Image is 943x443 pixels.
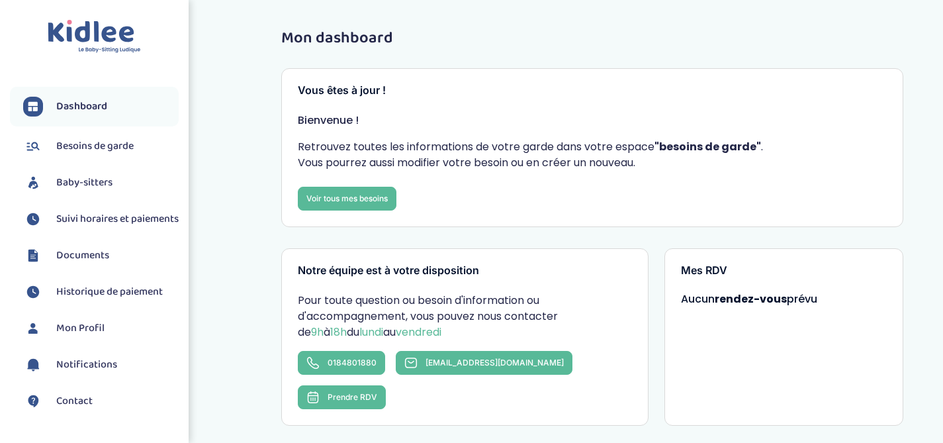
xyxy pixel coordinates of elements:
img: suivihoraire.svg [23,209,43,229]
a: Contact [23,391,179,411]
strong: "besoins de garde" [654,139,761,154]
a: Documents [23,246,179,266]
img: babysitters.svg [23,173,43,193]
img: dashboard.svg [23,97,43,117]
span: Documents [56,248,109,264]
a: 0184801880 [298,351,385,375]
p: Pour toute question ou besoin d'information ou d'accompagnement, vous pouvez nous contacter de à ... [298,293,631,340]
span: Historique de paiement [56,284,163,300]
span: Suivi horaires et paiements [56,211,179,227]
span: Besoins de garde [56,138,134,154]
h1: Mon dashboard [281,30,903,47]
h3: Vous êtes à jour ! [298,85,887,97]
span: Mon Profil [56,320,105,336]
span: Contact [56,393,93,409]
a: Besoins de garde [23,136,179,156]
span: [EMAIL_ADDRESS][DOMAIN_NAME] [426,358,564,368]
strong: rendez-vous [715,291,787,307]
img: logo.svg [48,20,141,54]
span: vendredi [396,324,441,340]
button: Prendre RDV [298,385,386,409]
span: 18h [330,324,347,340]
img: besoin.svg [23,136,43,156]
a: Voir tous mes besoins [298,187,396,211]
a: Mon Profil [23,319,179,338]
a: Dashboard [23,97,179,117]
img: documents.svg [23,246,43,266]
img: contact.svg [23,391,43,411]
img: suivihoraire.svg [23,282,43,302]
p: Retrouvez toutes les informations de votre garde dans votre espace . Vous pourrez aussi modifier ... [298,139,887,171]
span: 9h [311,324,324,340]
span: 0184801880 [328,358,377,368]
a: Notifications [23,355,179,375]
span: Dashboard [56,99,107,115]
span: Notifications [56,357,117,373]
span: Baby-sitters [56,175,112,191]
img: notification.svg [23,355,43,375]
h3: Mes RDV [681,265,887,277]
span: Prendre RDV [328,392,377,402]
img: profil.svg [23,319,43,338]
span: Aucun prévu [681,291,817,307]
p: Bienvenue ! [298,113,887,128]
a: [EMAIL_ADDRESS][DOMAIN_NAME] [396,351,572,375]
a: Historique de paiement [23,282,179,302]
h3: Notre équipe est à votre disposition [298,265,631,277]
span: lundi [359,324,383,340]
a: Baby-sitters [23,173,179,193]
a: Suivi horaires et paiements [23,209,179,229]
